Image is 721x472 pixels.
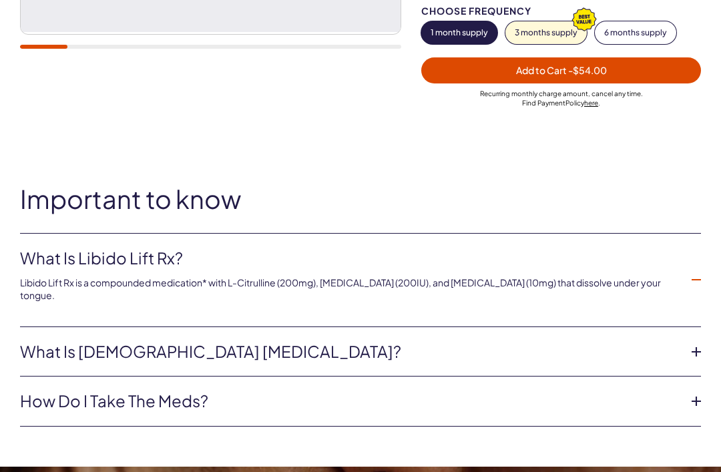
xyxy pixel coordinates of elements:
span: - $54.00 [568,64,607,76]
a: How do I take the meds? [20,390,680,413]
button: Add to Cart -$54.00 [421,57,701,83]
button: 3 months supply [505,21,587,44]
div: Choose Frequency [421,6,701,16]
button: 6 months supply [595,21,676,44]
h2: Important to know [20,185,701,213]
button: 1 month supply [421,21,497,44]
a: What is [DEMOGRAPHIC_DATA] [MEDICAL_DATA]? [20,340,680,363]
div: Recurring monthly charge amount , cancel any time. Policy . [421,89,701,107]
a: What is Libido Lift Rx? [20,247,680,270]
span: Add to Cart [516,64,607,76]
a: here [584,99,598,107]
span: Find Payment [522,99,565,107]
p: Libido Lift Rx is a compounded medication* with L-Citrulline (200mg), [MEDICAL_DATA] (200IU), and... [20,276,680,302]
